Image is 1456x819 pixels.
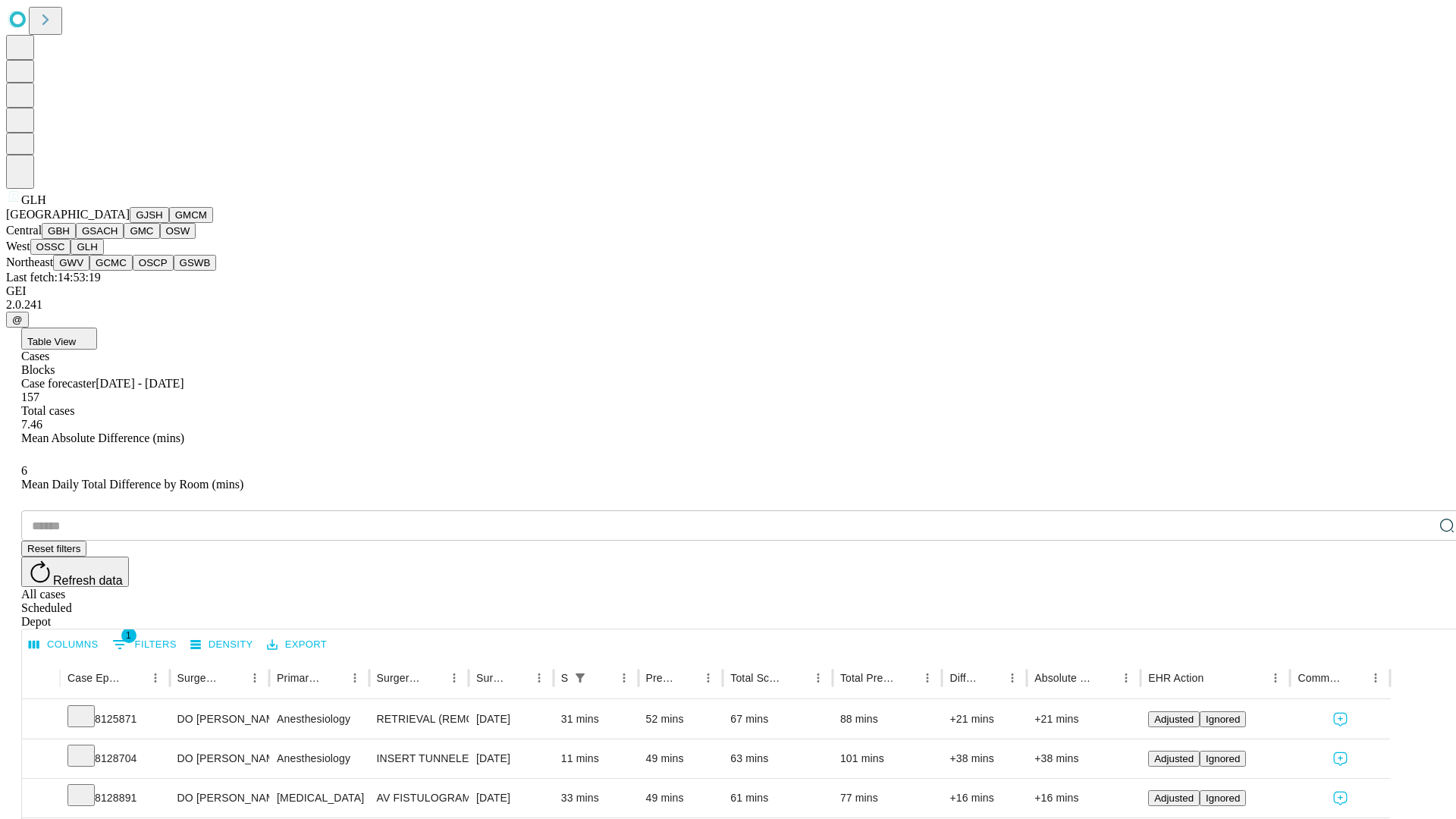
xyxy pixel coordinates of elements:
button: Ignored [1200,751,1246,767]
div: RETRIEVAL (REMOVAL) OF INTRAVASCULAR [PERSON_NAME] FILTER, ENDOVASCULAR INCLUDING VASCULAR ACCESS... [377,700,461,739]
button: Sort [981,667,1002,689]
div: Primary Service [277,672,321,684]
button: Adjusted [1148,711,1200,727]
div: Total Scheduled Duration [730,672,785,684]
span: Ignored [1206,792,1240,804]
button: Export [263,633,331,657]
div: Difference [949,672,979,684]
div: Total Predicted Duration [840,672,895,684]
span: West [6,240,30,253]
div: +21 mins [949,700,1019,739]
div: 8125871 [67,700,162,739]
button: GJSH [130,207,169,223]
span: Reset filters [27,543,80,554]
button: Menu [344,667,366,689]
div: [DATE] [476,739,546,778]
span: Table View [27,336,76,347]
span: 157 [21,391,39,403]
div: +38 mins [949,739,1019,778]
span: Northeast [6,256,53,268]
button: Sort [786,667,808,689]
span: Total cases [21,404,74,417]
button: Menu [698,667,719,689]
button: Ignored [1200,790,1246,806]
div: +16 mins [1034,779,1133,817]
div: Surgery Date [476,672,506,684]
div: Case Epic Id [67,672,122,684]
div: Surgery Name [377,672,421,684]
div: [MEDICAL_DATA] [277,779,361,817]
div: 8128891 [67,779,162,817]
button: GSWB [174,255,217,271]
div: Comments [1298,672,1341,684]
button: Reset filters [21,541,86,557]
div: Scheduled In Room Duration [561,672,568,684]
div: DO [PERSON_NAME] Do [177,739,262,778]
div: 31 mins [561,700,631,739]
button: Menu [1116,667,1137,689]
span: Mean Daily Total Difference by Room (mins) [21,478,243,491]
div: 63 mins [730,739,825,778]
span: 1 [121,628,136,643]
button: Show filters [570,667,591,689]
div: +38 mins [1034,739,1133,778]
button: @ [6,312,29,328]
button: Sort [592,667,613,689]
button: Menu [808,667,829,689]
button: Menu [917,667,938,689]
span: 6 [21,464,27,477]
div: Anesthesiology [277,700,361,739]
div: 77 mins [840,779,935,817]
div: 11 mins [561,739,631,778]
button: Refresh data [21,557,129,587]
button: GSACH [76,223,124,239]
div: INSERT TUNNELED CENTRAL VENOUS ACCESS WITH SUBQ PORT [377,739,461,778]
div: 67 mins [730,700,825,739]
button: Expand [30,786,52,812]
button: Expand [30,707,52,733]
div: GEI [6,284,1450,298]
span: @ [12,314,23,325]
button: Ignored [1200,711,1246,727]
span: GLH [21,193,46,206]
button: Sort [676,667,698,689]
button: GLH [71,239,103,255]
button: Sort [1344,667,1365,689]
button: Sort [323,667,344,689]
div: 88 mins [840,700,935,739]
button: Sort [507,667,529,689]
div: 61 mins [730,779,825,817]
button: GMC [124,223,159,239]
button: Sort [1094,667,1116,689]
span: Mean Absolute Difference (mins) [21,431,184,444]
button: GBH [42,223,76,239]
div: 49 mins [646,779,716,817]
button: OSSC [30,239,71,255]
div: DO [PERSON_NAME] Do [177,700,262,739]
div: +16 mins [949,779,1019,817]
span: Case forecaster [21,377,96,390]
button: Sort [422,667,444,689]
span: Ignored [1206,753,1240,764]
button: Select columns [25,633,102,657]
button: Menu [1265,667,1286,689]
div: 49 mins [646,739,716,778]
button: OSCP [133,255,174,271]
div: AV FISTULOGRAM DIAGNOSTIC [377,779,461,817]
div: 33 mins [561,779,631,817]
button: GCMC [89,255,133,271]
button: Sort [124,667,145,689]
span: [GEOGRAPHIC_DATA] [6,208,130,221]
button: OSW [160,223,196,239]
button: Expand [30,746,52,773]
div: Anesthesiology [277,739,361,778]
div: 2.0.241 [6,298,1450,312]
span: [DATE] - [DATE] [96,377,184,390]
span: Adjusted [1154,792,1194,804]
div: 52 mins [646,700,716,739]
button: Menu [529,667,550,689]
div: 101 mins [840,739,935,778]
button: Adjusted [1148,751,1200,767]
div: Predicted In Room Duration [646,672,676,684]
div: Absolute Difference [1034,672,1093,684]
